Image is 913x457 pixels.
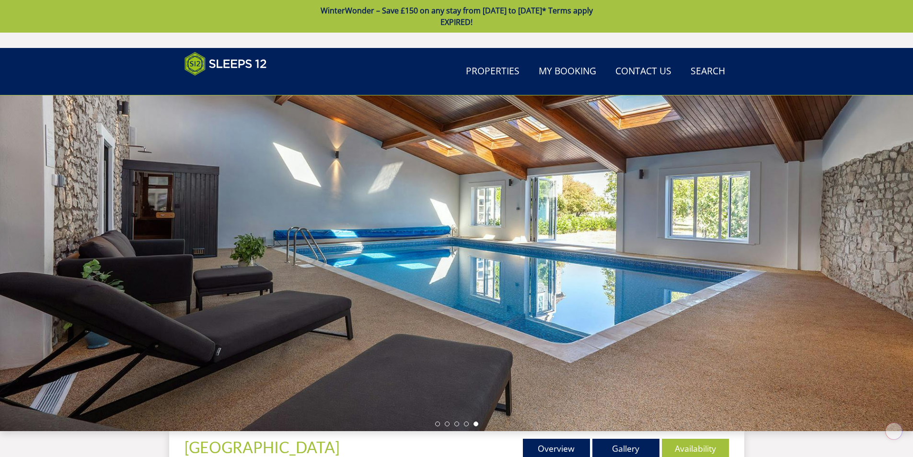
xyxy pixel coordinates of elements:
[185,438,343,457] a: [GEOGRAPHIC_DATA]
[440,17,473,27] span: EXPIRED!
[462,61,523,82] a: Properties
[185,438,340,457] span: [GEOGRAPHIC_DATA]
[180,82,280,90] iframe: Customer reviews powered by Trustpilot
[612,61,675,82] a: Contact Us
[535,61,600,82] a: My Booking
[185,52,267,76] img: Sleeps 12
[687,61,729,82] a: Search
